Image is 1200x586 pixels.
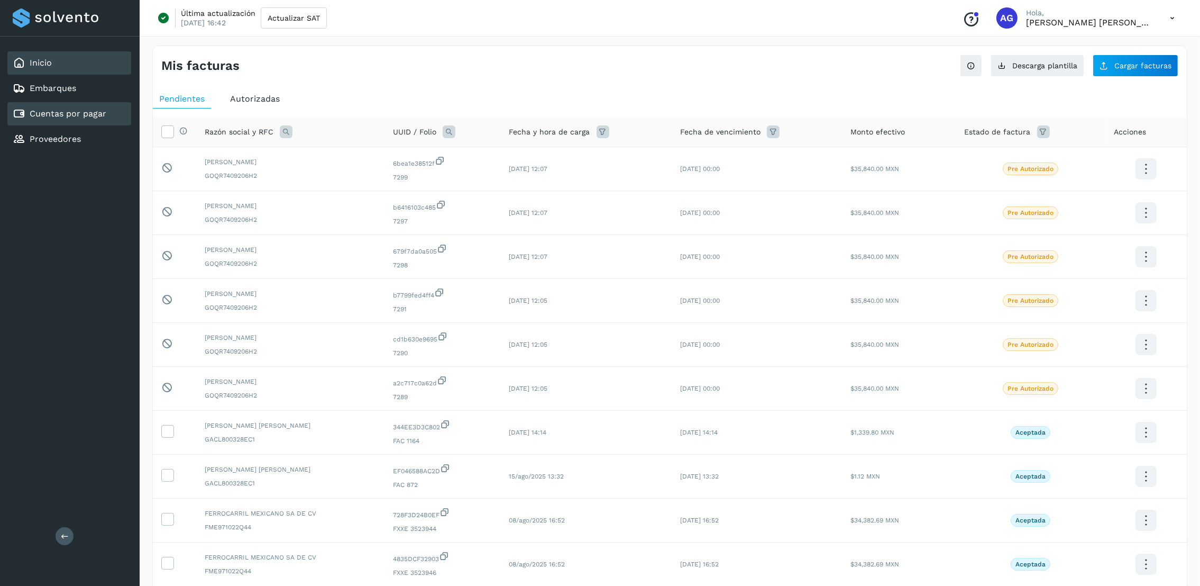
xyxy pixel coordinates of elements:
[393,551,492,564] span: 4835DCF32903
[1015,473,1046,480] p: Aceptada
[509,127,590,138] span: Fecha y hora de carga
[7,102,131,125] div: Cuentas por pagar
[1012,62,1077,69] span: Descarga plantilla
[30,109,106,119] a: Cuentas por pagar
[1026,8,1153,17] p: Hola,
[393,331,492,344] span: cd1b630e9695
[393,375,492,388] span: a2c717c0a62d
[509,341,548,348] span: [DATE] 12:05
[181,8,255,18] p: Última actualización
[205,377,376,386] span: [PERSON_NAME]
[680,253,720,260] span: [DATE] 00:00
[850,429,894,436] span: $1,339.80 MXN
[30,134,81,144] a: Proveedores
[7,51,131,75] div: Inicio
[850,341,899,348] span: $35,840.00 MXN
[393,507,492,520] span: 728F3D24B0EF
[205,289,376,299] span: [PERSON_NAME]
[205,479,376,488] span: GACL800328EC1
[1093,55,1178,77] button: Cargar facturas
[1114,127,1146,138] span: Acciones
[261,7,327,29] button: Actualizar SAT
[680,517,719,524] span: [DATE] 16:52
[205,347,376,356] span: GOQR7409206H2
[393,524,492,534] span: FXXE 3523944
[680,297,720,304] span: [DATE] 00:00
[205,566,376,576] span: FME971022Q44
[393,217,492,226] span: 7297
[991,55,1084,77] button: Descarga plantilla
[393,463,492,476] span: EF046588AC2D
[680,341,720,348] span: [DATE] 00:00
[205,421,376,430] span: [PERSON_NAME] [PERSON_NAME]
[161,58,240,74] h4: Mis facturas
[393,436,492,446] span: FAC 1164
[205,201,376,211] span: [PERSON_NAME]
[393,348,492,358] span: 7290
[680,209,720,217] span: [DATE] 00:00
[509,517,565,524] span: 08/ago/2025 16:52
[680,385,720,392] span: [DATE] 00:00
[850,253,899,260] span: $35,840.00 MXN
[268,14,320,22] span: Actualizar SAT
[1026,17,1153,28] p: Abigail Gonzalez Leon
[509,297,548,304] span: [DATE] 12:05
[850,209,899,217] span: $35,840.00 MXN
[205,435,376,444] span: GACL800328EC1
[509,385,548,392] span: [DATE] 12:05
[680,429,718,436] span: [DATE] 14:14
[393,392,492,402] span: 7289
[205,553,376,562] span: FERROCARRIL MEXICANO SA DE CV
[1007,385,1054,392] p: Pre Autorizado
[1007,341,1054,348] p: Pre Autorizado
[509,253,548,260] span: [DATE] 12:07
[1007,209,1054,217] p: Pre Autorizado
[393,127,436,138] span: UUID / Folio
[205,171,376,181] span: GOQR7409206H2
[850,517,899,524] span: $34,382.69 MXN
[205,127,273,138] span: Razón social y RFC
[159,94,205,104] span: Pendientes
[509,429,547,436] span: [DATE] 14:14
[1114,62,1171,69] span: Cargar facturas
[965,127,1031,138] span: Estado de factura
[393,173,492,182] span: 7299
[850,385,899,392] span: $35,840.00 MXN
[205,259,376,268] span: GOQR7409206H2
[30,83,76,93] a: Embarques
[850,165,899,173] span: $35,840.00 MXN
[1015,429,1046,436] p: Aceptada
[1007,297,1054,304] p: Pre Autorizado
[509,209,548,217] span: [DATE] 12:07
[680,127,761,138] span: Fecha de vencimiento
[205,303,376,312] span: GOQR7409206H2
[205,215,376,224] span: GOQR7409206H2
[393,260,492,270] span: 7298
[393,568,492,578] span: FXXE 3523946
[230,94,280,104] span: Autorizadas
[205,333,376,342] span: [PERSON_NAME]
[205,522,376,532] span: FME971022Q44
[680,165,720,173] span: [DATE] 00:00
[393,419,492,432] span: 344EE3D3C802
[205,391,376,400] span: GOQR7409206H2
[509,165,548,173] span: [DATE] 12:07
[205,157,376,167] span: [PERSON_NAME]
[1015,561,1046,568] p: Aceptada
[680,473,719,480] span: [DATE] 13:32
[850,127,905,138] span: Monto efectivo
[393,200,492,212] span: b6416103c485
[7,128,131,151] div: Proveedores
[1015,517,1046,524] p: Aceptada
[181,18,226,28] p: [DATE] 16:42
[850,561,899,568] span: $34,382.69 MXN
[393,304,492,314] span: 7291
[30,58,52,68] a: Inicio
[680,561,719,568] span: [DATE] 16:52
[1007,253,1054,260] p: Pre Autorizado
[7,77,131,100] div: Embarques
[393,287,492,300] span: b7799fed4ff4
[850,473,880,480] span: $1.12 MXN
[205,245,376,255] span: [PERSON_NAME]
